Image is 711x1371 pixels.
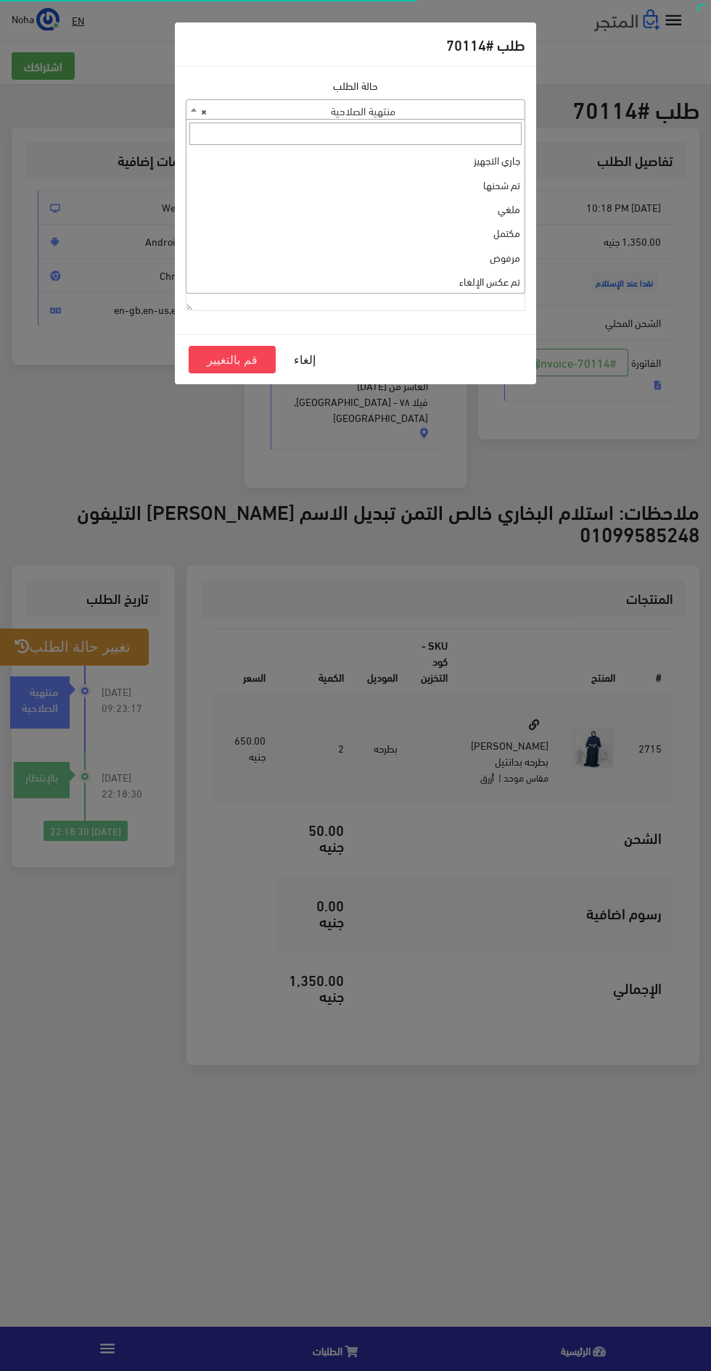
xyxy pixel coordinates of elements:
span: منتهية الصلاحية [186,100,525,120]
button: إلغاء [276,346,334,373]
li: مرفوض [186,245,525,269]
span: منتهية الصلاحية [186,99,525,120]
li: تم شحنها [186,173,525,196]
label: حالة الطلب [333,78,378,94]
li: تم عكس الإلغاء [186,269,525,293]
li: جاري التجهيز [186,148,525,172]
li: ملغي [186,196,525,220]
h5: طلب #70114 [446,33,525,55]
li: مكتمل [186,220,525,244]
button: قم بالتغيير [189,346,276,373]
span: × [201,100,207,120]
